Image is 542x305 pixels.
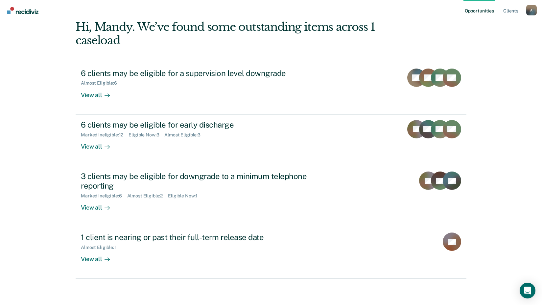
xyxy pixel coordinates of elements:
div: View all [81,86,118,99]
div: 3 clients may be eligible for downgrade to a minimum telephone reporting [81,172,312,191]
div: Eligible Now : 1 [168,193,203,199]
a: 1 client is nearing or past their full-term release dateAlmost Eligible:1View all [76,227,466,279]
div: Almost Eligible : 3 [164,132,206,138]
div: 6 clients may be eligible for early discharge [81,120,312,130]
img: Recidiviz [7,7,38,14]
div: Marked Ineligible : 6 [81,193,127,199]
div: View all [81,250,118,263]
div: Almost Eligible : 2 [127,193,168,199]
div: View all [81,137,118,150]
div: Almost Eligible : 1 [81,245,121,250]
div: Almost Eligible : 6 [81,80,122,86]
div: Marked Ineligible : 12 [81,132,129,138]
a: 6 clients may be eligible for a supervision level downgradeAlmost Eligible:6View all [76,63,466,115]
a: 6 clients may be eligible for early dischargeMarked Ineligible:12Eligible Now:3Almost Eligible:3V... [76,115,466,166]
button: Profile dropdown button [526,5,537,15]
div: View all [81,198,118,211]
div: Eligible Now : 3 [129,132,164,138]
a: 3 clients may be eligible for downgrade to a minimum telephone reportingMarked Ineligible:6Almost... [76,166,466,227]
div: Hi, Mandy. We’ve found some outstanding items across 1 caseload [76,20,388,47]
div: Open Intercom Messenger [520,283,535,298]
div: A [526,5,537,15]
div: 1 client is nearing or past their full-term release date [81,233,312,242]
div: 6 clients may be eligible for a supervision level downgrade [81,69,312,78]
